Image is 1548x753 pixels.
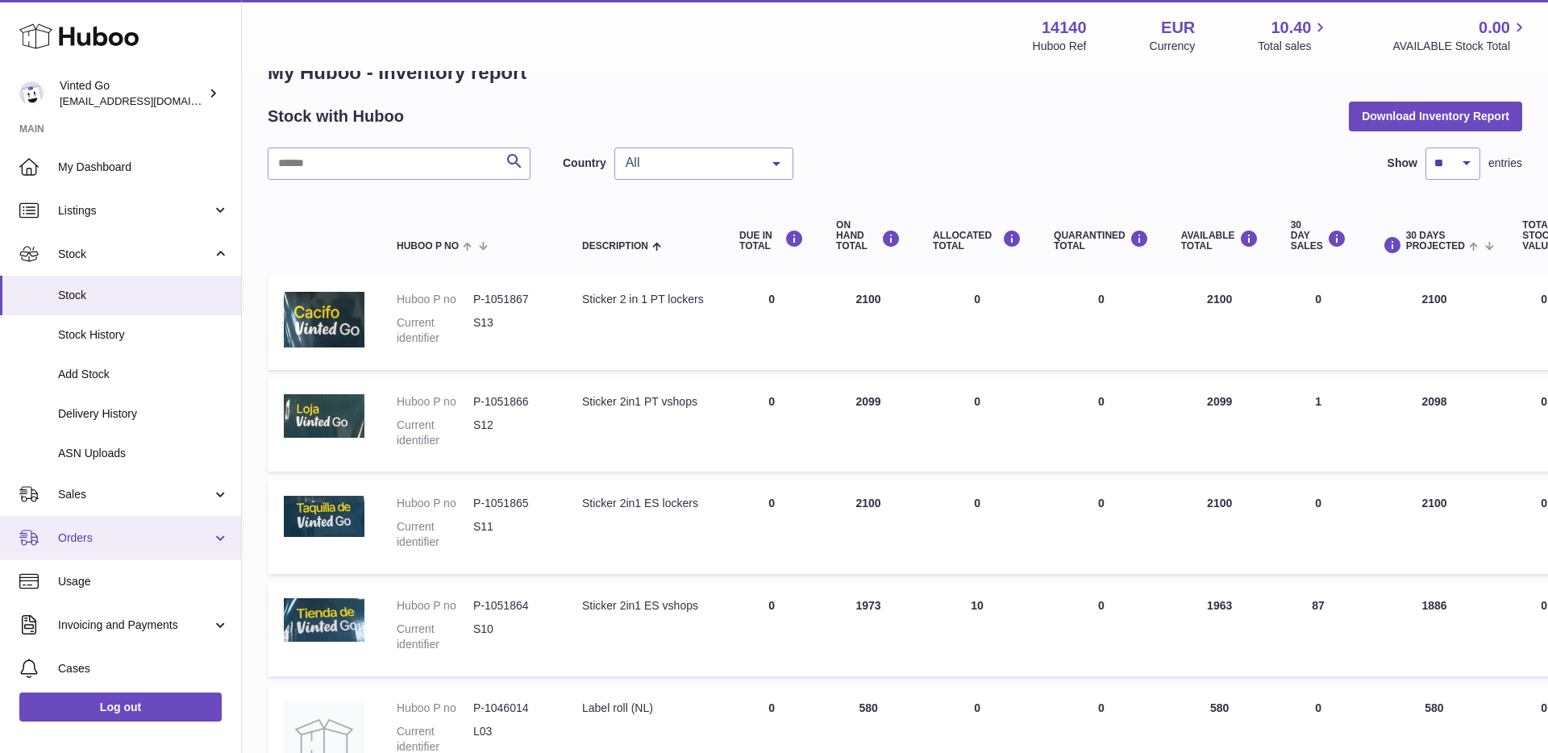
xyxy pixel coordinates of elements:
td: 1973 [820,582,917,676]
span: Description [582,241,648,252]
span: Cases [58,661,229,676]
td: 0 [723,582,820,676]
dt: Current identifier [397,418,473,448]
span: 0 [1098,293,1105,306]
span: My Dashboard [58,160,229,175]
td: 87 [1275,582,1363,676]
div: QUARANTINED Total [1054,230,1149,252]
td: 0 [1275,480,1363,574]
span: 0 [1098,497,1105,510]
dt: Huboo P no [397,598,473,614]
dd: P-1051864 [473,598,550,614]
span: Usage [58,574,229,589]
dt: Huboo P no [397,701,473,716]
span: Delivery History [58,406,229,422]
span: All [622,155,760,171]
td: 10 [917,582,1038,676]
span: 10.40 [1271,17,1311,39]
td: 2100 [1363,276,1507,370]
a: 0.00 AVAILABLE Stock Total [1392,17,1529,54]
span: [EMAIL_ADDRESS][DOMAIN_NAME] [60,94,237,107]
img: product image [284,394,364,438]
td: 2100 [1165,276,1275,370]
img: giedre.bartusyte@vinted.com [19,81,44,106]
div: Sticker 2 in 1 PT lockers [582,292,707,307]
td: 0 [723,276,820,370]
dt: Huboo P no [397,496,473,511]
span: entries [1488,156,1522,171]
span: Stock History [58,327,229,343]
img: product image [284,496,364,537]
dt: Huboo P no [397,292,473,307]
span: Listings [58,203,212,218]
div: Vinted Go [60,78,205,109]
div: DUE IN TOTAL [739,230,804,252]
td: 2098 [1363,378,1507,472]
div: Sticker 2in1 ES vshops [582,598,707,614]
span: AVAILABLE Stock Total [1392,39,1529,54]
td: 2099 [1165,378,1275,472]
dt: Current identifier [397,622,473,652]
span: Stock [58,288,229,303]
td: 1886 [1363,582,1507,676]
td: 2100 [1165,480,1275,574]
strong: EUR [1161,17,1195,39]
a: Log out [19,693,222,722]
dd: P-1051866 [473,394,550,410]
dd: P-1051865 [473,496,550,511]
td: 0 [723,378,820,472]
span: Invoicing and Payments [58,618,212,633]
td: 2100 [820,276,917,370]
img: product image [284,598,364,642]
div: Sticker 2in1 ES lockers [582,496,707,511]
td: 0 [1275,276,1363,370]
span: Total sales [1258,39,1330,54]
label: Show [1388,156,1417,171]
span: 0.00 [1479,17,1510,39]
label: Country [563,156,606,171]
img: product image [284,292,364,347]
td: 0 [723,480,820,574]
span: Stock [58,247,212,262]
h1: My Huboo - Inventory report [268,60,1522,85]
span: 0 [1098,701,1105,714]
span: 0 [1098,599,1105,612]
span: ASN Uploads [58,446,229,461]
span: Add Stock [58,367,229,382]
span: Orders [58,530,212,546]
dd: S12 [473,418,550,448]
dt: Current identifier [397,315,473,346]
div: Huboo Ref [1033,39,1087,54]
dt: Huboo P no [397,394,473,410]
div: ALLOCATED Total [933,230,1022,252]
span: Sales [58,487,212,502]
dd: S10 [473,622,550,652]
div: ON HAND Total [836,220,901,252]
h2: Stock with Huboo [268,106,404,127]
dd: P-1051867 [473,292,550,307]
td: 2099 [820,378,917,472]
div: 30 DAY SALES [1291,220,1346,252]
span: 0 [1098,395,1105,408]
td: 0 [917,378,1038,472]
dd: S11 [473,519,550,550]
dd: P-1046014 [473,701,550,716]
td: 1 [1275,378,1363,472]
td: 2100 [1363,480,1507,574]
dt: Current identifier [397,519,473,550]
td: 2100 [820,480,917,574]
button: Download Inventory Report [1349,102,1522,131]
dd: S13 [473,315,550,346]
strong: 14140 [1042,17,1087,39]
td: 0 [917,276,1038,370]
div: Label roll (NL) [582,701,707,716]
span: Huboo P no [397,241,459,252]
div: Sticker 2in1 PT vshops [582,394,707,410]
div: AVAILABLE Total [1181,230,1259,252]
td: 0 [917,480,1038,574]
a: 10.40 Total sales [1258,17,1330,54]
td: 1963 [1165,582,1275,676]
span: 30 DAYS PROJECTED [1406,231,1465,252]
div: Currency [1150,39,1196,54]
